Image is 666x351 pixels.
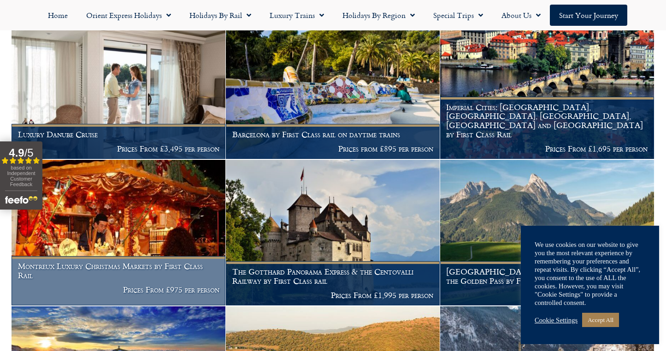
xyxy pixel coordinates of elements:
[446,103,648,139] h1: Imperial Cities: [GEOGRAPHIC_DATA], [GEOGRAPHIC_DATA], [GEOGRAPHIC_DATA], [GEOGRAPHIC_DATA] and [...
[550,5,627,26] a: Start your Journey
[440,160,654,306] a: [GEOGRAPHIC_DATA], [GEOGRAPHIC_DATA] & the Golden Pass by First Class rail Prices From £1,495 per...
[18,144,219,153] p: Prices From £3,495 per person
[535,240,645,307] div: We use cookies on our website to give you the most relevant experience by remembering your prefer...
[226,13,440,159] a: Barcelona by First Class rail on daytime trains Prices from £895 per person
[18,130,219,139] h1: Luxury Danube Cruise
[18,262,219,280] h1: Montreux Luxury Christmas Markets by First Class Rail
[492,5,550,26] a: About Us
[18,285,219,294] p: Prices From £975 per person
[226,160,440,306] a: The Gotthard Panorama Express & the Centovalli Railway by First Class rail Prices From £1,995 per...
[12,13,226,159] a: Luxury Danube Cruise Prices From £3,495 per person
[77,5,180,26] a: Orient Express Holidays
[260,5,333,26] a: Luxury Trains
[424,5,492,26] a: Special Trips
[39,5,77,26] a: Home
[5,5,661,26] nav: Menu
[446,144,648,153] p: Prices From £1,695 per person
[12,160,226,306] a: Montreux Luxury Christmas Markets by First Class Rail Prices From £975 per person
[226,160,440,305] img: Chateau de Chillon Montreux
[180,5,260,26] a: Holidays by Rail
[232,144,434,153] p: Prices from £895 per person
[446,267,648,285] h1: [GEOGRAPHIC_DATA], [GEOGRAPHIC_DATA] & the Golden Pass by First Class rail
[232,267,434,285] h1: The Gotthard Panorama Express & the Centovalli Railway by First Class rail
[232,130,434,139] h1: Barcelona by First Class rail on daytime trains
[535,316,578,324] a: Cookie Settings
[232,291,434,300] p: Prices From £1,995 per person
[440,13,654,159] a: Imperial Cities: [GEOGRAPHIC_DATA], [GEOGRAPHIC_DATA], [GEOGRAPHIC_DATA], [GEOGRAPHIC_DATA] and [...
[446,291,648,300] p: Prices From £1,495 per person
[582,313,619,327] a: Accept All
[333,5,424,26] a: Holidays by Region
